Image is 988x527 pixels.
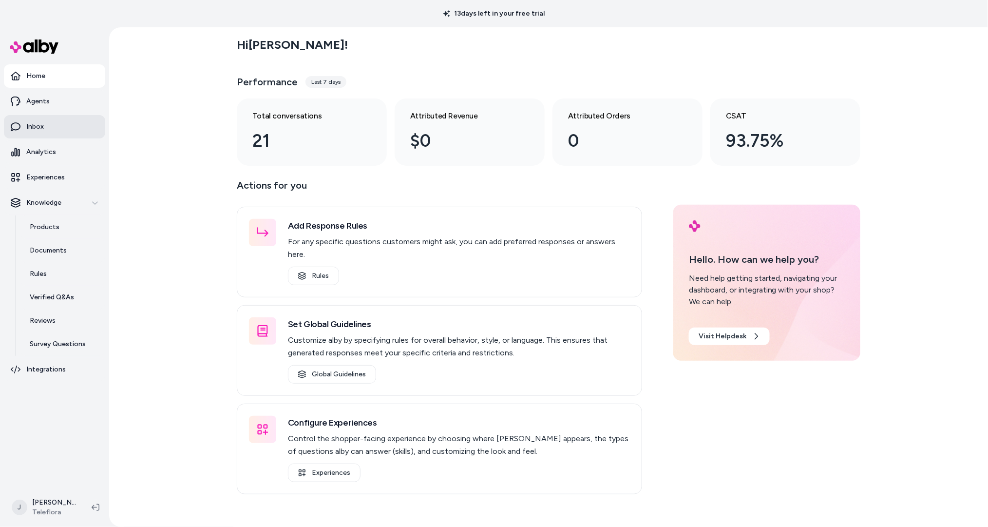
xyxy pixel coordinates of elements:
img: alby Logo [10,39,58,54]
h3: Attributed Orders [568,110,671,122]
h3: Configure Experiences [288,416,630,429]
a: Integrations [4,358,105,381]
p: Customize alby by specifying rules for overall behavior, style, or language. This ensures that ge... [288,334,630,359]
a: Products [20,215,105,239]
div: 21 [252,128,356,154]
a: Experiences [288,464,361,482]
div: 93.75% [726,128,829,154]
button: J[PERSON_NAME]Teleflora [6,492,84,523]
a: Rules [20,262,105,286]
p: Integrations [26,365,66,374]
p: Documents [30,246,67,255]
p: Survey Questions [30,339,86,349]
p: Actions for you [237,177,642,201]
a: Analytics [4,140,105,164]
h3: CSAT [726,110,829,122]
a: Experiences [4,166,105,189]
a: Home [4,64,105,88]
a: Attributed Revenue $0 [395,98,545,166]
span: J [12,500,27,515]
div: Last 7 days [305,76,346,88]
h3: Total conversations [252,110,356,122]
h3: Add Response Rules [288,219,630,233]
p: Experiences [26,173,65,182]
a: Survey Questions [20,332,105,356]
img: alby Logo [689,220,701,232]
span: Teleflora [32,507,76,517]
p: Agents [26,97,50,106]
p: Products [30,222,59,232]
a: Global Guidelines [288,365,376,384]
h2: Hi [PERSON_NAME] ! [237,38,348,52]
p: For any specific questions customers might ask, you can add preferred responses or answers here. [288,235,630,261]
p: Verified Q&As [30,293,74,302]
p: [PERSON_NAME] [32,498,76,507]
a: Visit Helpdesk [689,328,770,345]
h3: Performance [237,75,298,89]
a: Total conversations 21 [237,98,387,166]
p: Control the shopper-facing experience by choosing where [PERSON_NAME] appears, the types of quest... [288,432,630,458]
a: CSAT 93.75% [710,98,860,166]
a: Verified Q&As [20,286,105,309]
p: Reviews [30,316,56,326]
div: 0 [568,128,671,154]
p: Analytics [26,147,56,157]
p: Hello. How can we help you? [689,252,845,267]
button: Knowledge [4,191,105,215]
a: Reviews [20,309,105,332]
a: Attributed Orders 0 [552,98,703,166]
div: $0 [410,128,513,154]
a: Inbox [4,115,105,138]
h3: Set Global Guidelines [288,317,630,331]
h3: Attributed Revenue [410,110,513,122]
p: Home [26,71,45,81]
p: Rules [30,269,47,279]
a: Documents [20,239,105,262]
div: Need help getting started, navigating your dashboard, or integrating with your shop? We can help. [689,273,845,308]
p: Knowledge [26,198,61,208]
a: Rules [288,267,339,285]
p: Inbox [26,122,44,132]
a: Agents [4,90,105,113]
p: 13 days left in your free trial [437,9,551,19]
